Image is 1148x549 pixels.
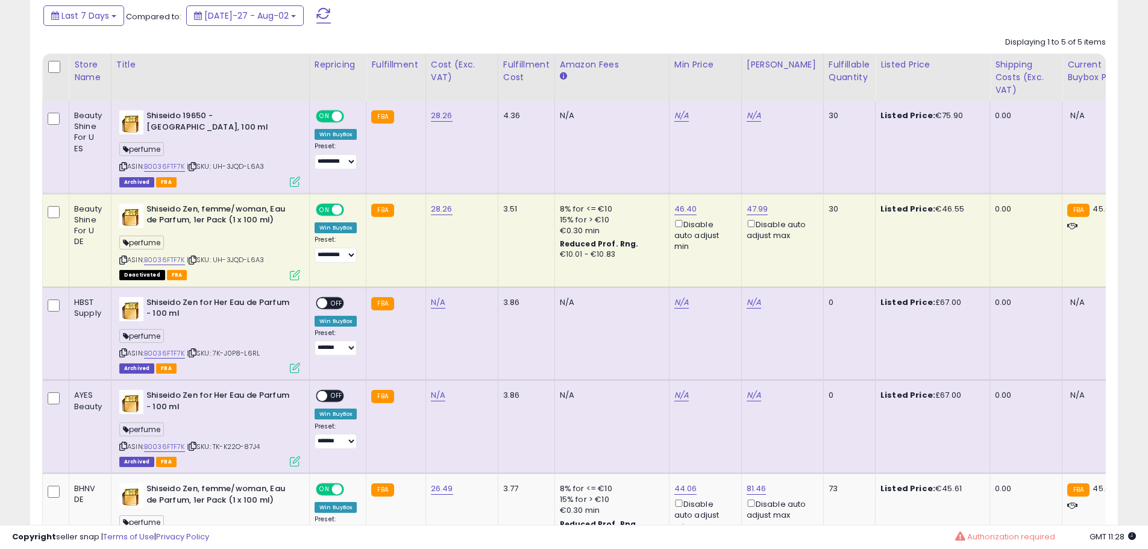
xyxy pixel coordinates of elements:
span: [DATE]-27 - Aug-02 [204,10,289,22]
a: 46.40 [674,203,697,215]
span: perfume [119,329,164,343]
div: Min Price [674,58,736,71]
img: 41UdX6FWXWL._SL40_.jpg [119,390,143,414]
div: 4.36 [503,110,545,121]
div: ASIN: [119,390,300,465]
img: 41UdX6FWXWL._SL40_.jpg [119,297,143,321]
b: Shiseido Zen for Her Eau de Parfum - 100 ml [146,390,293,415]
div: ASIN: [119,110,300,186]
span: OFF [342,111,362,122]
a: 28.26 [431,203,453,215]
div: Win BuyBox [315,316,357,327]
span: FBA [156,363,177,374]
div: Title [116,58,304,71]
div: N/A [560,110,660,121]
a: 81.46 [747,483,767,495]
div: 3.77 [503,483,545,494]
div: Win BuyBox [315,502,357,513]
div: N/A [560,297,660,308]
div: seller snap | | [12,532,209,543]
a: N/A [747,110,761,122]
div: Disable auto adjust max [747,497,814,521]
div: £67.00 [880,390,980,401]
span: N/A [1070,296,1085,308]
div: Preset: [315,236,357,263]
span: perfume [119,142,164,156]
a: N/A [747,389,761,401]
div: Win BuyBox [315,222,357,233]
small: FBA [371,204,394,217]
div: Disable auto adjust min [674,218,732,253]
img: 41UdX6FWXWL._SL40_.jpg [119,204,143,228]
a: N/A [747,296,761,309]
div: 0.00 [995,204,1053,215]
span: Listings that have been deleted from Seller Central [119,177,154,187]
div: 8% for <= €10 [560,483,660,494]
a: B0036FTF7K [144,255,185,265]
span: ON [317,111,332,122]
div: 0.00 [995,110,1053,121]
div: Preset: [315,329,357,356]
div: ASIN: [119,297,300,372]
span: ON [317,485,332,495]
span: | SKU: TK-K22O-87J4 [187,442,260,451]
div: €75.90 [880,110,980,121]
a: 26.49 [431,483,453,495]
a: N/A [431,389,445,401]
span: FBA [167,270,187,280]
div: N/A [560,390,660,401]
div: 15% for > €10 [560,215,660,225]
span: OFF [327,298,347,308]
div: Store Name [74,58,106,84]
span: Listings that have been deleted from Seller Central [119,457,154,467]
div: Beauty Shine For U ES [74,110,102,154]
div: Preset: [315,142,357,169]
div: Fulfillable Quantity [829,58,870,84]
small: FBA [1067,204,1090,217]
b: Shiseido Zen for Her Eau de Parfum - 100 ml [146,297,293,322]
div: 73 [829,483,866,494]
div: 15% for > €10 [560,494,660,505]
div: Repricing [315,58,362,71]
a: N/A [674,296,689,309]
div: Disable auto adjust max [747,218,814,241]
span: 2025-08-10 11:28 GMT [1090,531,1136,542]
div: Listed Price [880,58,985,71]
a: N/A [431,296,445,309]
a: N/A [674,110,689,122]
a: Privacy Policy [156,531,209,542]
div: Win BuyBox [315,129,357,140]
b: Listed Price: [880,296,935,308]
strong: Copyright [12,531,56,542]
div: Win BuyBox [315,409,357,419]
b: Listed Price: [880,483,935,494]
div: Current Buybox Price [1067,58,1129,84]
img: 41UdX6FWXWL._SL40_.jpg [119,483,143,507]
div: Amazon Fees [560,58,664,71]
small: FBA [371,110,394,124]
span: N/A [1070,389,1085,401]
div: €45.61 [880,483,980,494]
div: Fulfillment Cost [503,58,550,84]
div: £67.00 [880,297,980,308]
div: 3.86 [503,297,545,308]
small: FBA [371,483,394,497]
span: Listings that have been deleted from Seller Central [119,363,154,374]
div: €10.01 - €10.83 [560,249,660,260]
div: Beauty Shine For U DE [74,204,102,248]
span: | SKU: UH-3JQD-L6A3 [187,162,264,171]
div: Disable auto adjust min [674,497,732,532]
span: | SKU: 7K-J0P8-L6RL [187,348,260,358]
span: 45.61 [1093,483,1112,494]
div: [PERSON_NAME] [747,58,818,71]
b: Listed Price: [880,203,935,215]
span: ON [317,204,332,215]
b: Reduced Prof. Rng. [560,239,639,249]
span: N/A [1070,110,1085,121]
div: HBST Supply [74,297,102,319]
div: €0.30 min [560,225,660,236]
b: Shiseido 19650 - [GEOGRAPHIC_DATA], 100 ml [146,110,293,136]
button: Last 7 Days [43,5,124,26]
span: Compared to: [126,11,181,22]
div: Cost (Exc. VAT) [431,58,493,84]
